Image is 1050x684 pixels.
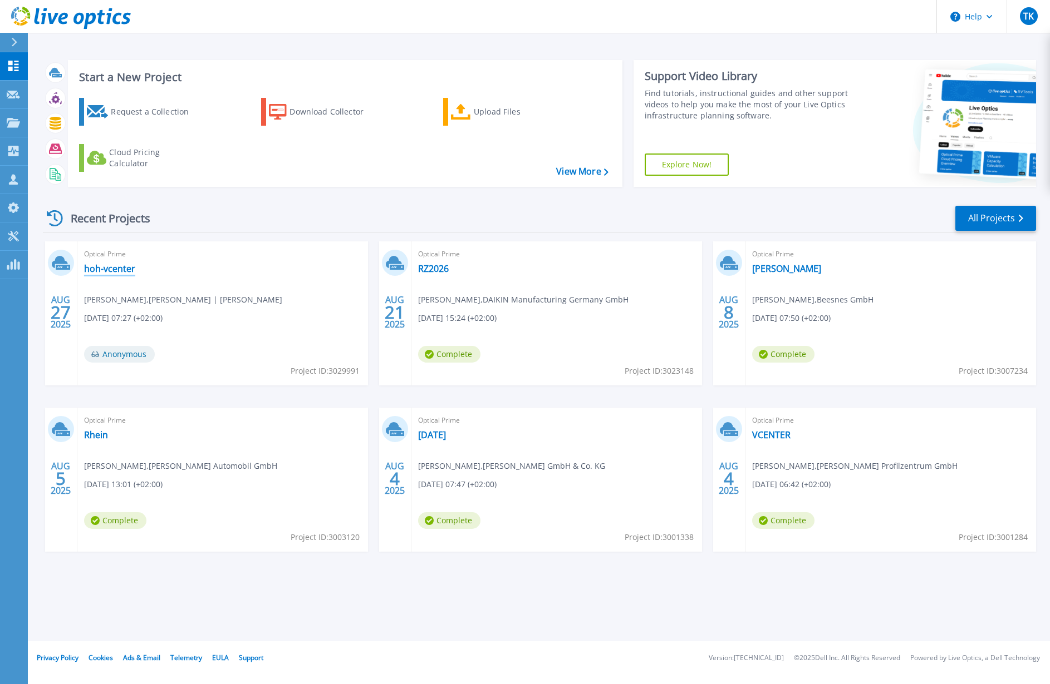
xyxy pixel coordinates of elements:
[418,346,480,363] span: Complete
[443,98,567,126] a: Upload Files
[625,365,694,377] span: Project ID: 3023148
[84,414,361,427] span: Optical Prime
[556,166,608,177] a: View More
[752,512,815,529] span: Complete
[84,248,361,260] span: Optical Prime
[418,263,449,274] a: RZ2026
[290,101,379,123] div: Download Collector
[418,429,446,440] a: [DATE]
[84,294,282,306] span: [PERSON_NAME] , [PERSON_NAME] | [PERSON_NAME]
[212,653,229,662] a: EULA
[84,312,163,324] span: [DATE] 07:27 (+02:00)
[51,308,71,317] span: 27
[418,414,695,427] span: Optical Prime
[50,292,71,333] div: AUG 2025
[752,248,1029,260] span: Optical Prime
[645,69,850,83] div: Support Video Library
[109,147,198,169] div: Cloud Pricing Calculator
[390,474,400,483] span: 4
[84,429,108,440] a: Rhein
[111,101,200,123] div: Request a Collection
[123,653,160,662] a: Ads & Email
[718,292,739,333] div: AUG 2025
[418,460,605,472] span: [PERSON_NAME] , [PERSON_NAME] GmbH & Co. KG
[37,653,78,662] a: Privacy Policy
[79,71,608,83] h3: Start a New Project
[418,312,497,324] span: [DATE] 15:24 (+02:00)
[418,294,629,306] span: [PERSON_NAME] , DAIKIN Manufacturing Germany GmbH
[291,365,360,377] span: Project ID: 3029991
[752,429,791,440] a: VCENTER
[89,653,113,662] a: Cookies
[752,312,831,324] span: [DATE] 07:50 (+02:00)
[794,655,900,662] li: © 2025 Dell Inc. All Rights Reserved
[752,414,1029,427] span: Optical Prime
[724,308,734,317] span: 8
[709,655,784,662] li: Version: [TECHNICAL_ID]
[752,346,815,363] span: Complete
[84,478,163,490] span: [DATE] 13:01 (+02:00)
[239,653,263,662] a: Support
[384,458,405,499] div: AUG 2025
[718,458,739,499] div: AUG 2025
[752,460,958,472] span: [PERSON_NAME] , [PERSON_NAME] Profilzentrum GmbH
[959,365,1028,377] span: Project ID: 3007234
[418,478,497,490] span: [DATE] 07:47 (+02:00)
[645,153,729,176] a: Explore Now!
[84,512,146,529] span: Complete
[1023,12,1034,21] span: TK
[170,653,202,662] a: Telemetry
[261,98,385,126] a: Download Collector
[50,458,71,499] div: AUG 2025
[474,101,563,123] div: Upload Files
[752,478,831,490] span: [DATE] 06:42 (+02:00)
[79,98,203,126] a: Request a Collection
[79,144,203,172] a: Cloud Pricing Calculator
[56,474,66,483] span: 5
[724,474,734,483] span: 4
[645,88,850,121] div: Find tutorials, instructional guides and other support videos to help you make the most of your L...
[625,531,694,543] span: Project ID: 3001338
[955,206,1036,231] a: All Projects
[84,263,135,274] a: hoh-vcenter
[752,294,874,306] span: [PERSON_NAME] , Beesnes GmbH
[384,292,405,333] div: AUG 2025
[418,512,480,529] span: Complete
[84,346,155,363] span: Anonymous
[959,531,1028,543] span: Project ID: 3001284
[385,308,405,317] span: 21
[291,531,360,543] span: Project ID: 3003120
[910,655,1040,662] li: Powered by Live Optics, a Dell Technology
[84,460,277,472] span: [PERSON_NAME] , [PERSON_NAME] Automobil GmbH
[418,248,695,260] span: Optical Prime
[43,205,165,232] div: Recent Projects
[752,263,821,274] a: [PERSON_NAME]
